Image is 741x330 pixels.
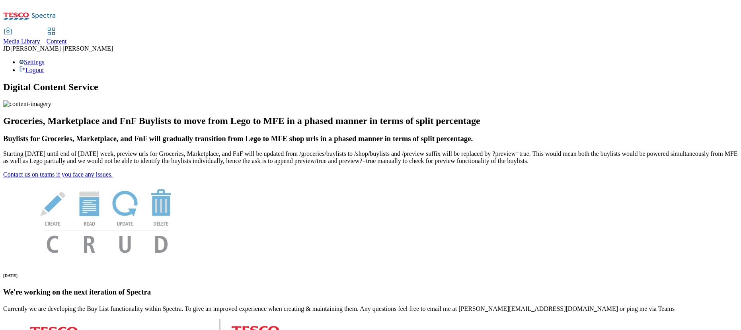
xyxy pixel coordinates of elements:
h3: We're working on the next iteration of Spectra [3,288,738,297]
span: Media Library [3,38,40,45]
span: JD [3,45,10,52]
h1: Digital Content Service [3,82,738,92]
img: News Image [3,178,210,261]
h2: Groceries, Marketplace and FnF Buylists to move from Lego to MFE in a phased manner in terms of s... [3,116,738,126]
a: Logout [19,67,44,73]
h3: Buylists for Groceries, Marketplace, and FnF will gradually transition from Lego to MFE shop urls... [3,134,738,143]
span: [PERSON_NAME] [PERSON_NAME] [10,45,113,52]
a: Media Library [3,28,40,45]
p: Starting [DATE] until end of [DATE] week, preview urls for Groceries, Marketplace, and FnF will b... [3,150,738,165]
a: Content [47,28,67,45]
h6: [DATE] [3,273,738,278]
a: Settings [19,59,45,65]
span: Content [47,38,67,45]
img: content-imagery [3,100,51,108]
a: Contact us on teams if you face any issues. [3,171,113,178]
p: Currently we are developing the Buy List functionality within Spectra. To give an improved experi... [3,305,738,312]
